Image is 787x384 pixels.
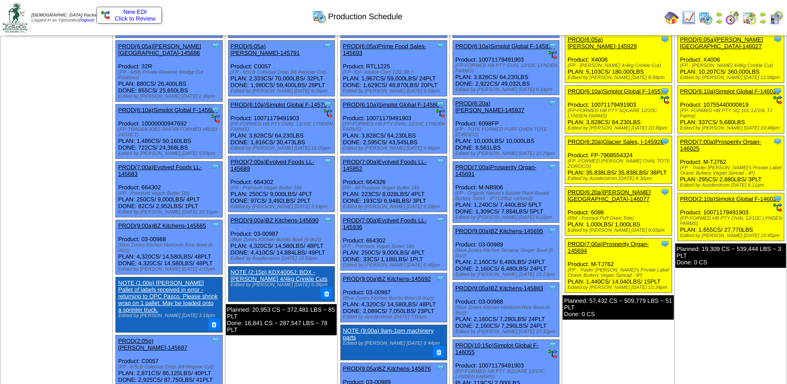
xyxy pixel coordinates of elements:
div: Product: 10071179491903 PLAN: 1,655CS / 27,770LBS [677,193,784,241]
img: home.gif [664,11,679,25]
img: ediSmall.gif [548,50,557,59]
span: New EDI [123,8,147,15]
span: Click to Review [101,15,157,22]
div: Product: 03-00988 PLAN: 4,320CS / 14,580LBS / 48PLT DONE: 4,320CS / 14,580LBS / 48PLT [116,220,222,275]
a: PROD(6:05a)Prime Food Sales-145693 [343,43,426,56]
div: (FP-TRADERJOES 094769 FORMED HB101 24/10CT) [118,127,222,138]
img: Tooltip [436,274,445,283]
div: (FP - Organic Nature's Basket Plant-Based Buttery Sticks - IP (12/8oz cartons)) [455,191,559,201]
a: PROD(9:05a)BZ Kitchens-145883 [455,285,543,292]
div: (RM - Formed Puff Oven Tote) [567,216,671,221]
div: Edited by [PERSON_NAME] [DATE] 5:38pm [231,282,330,288]
img: Tooltip [323,42,332,50]
img: calendarprod.gif [698,11,713,25]
img: calendarinout.gif [742,11,757,25]
div: Product: 03-00987 PLAN: 4,320CS / 14,580LBS / 48PLT DONE: 2,089CS / 7,050LBS / 23PLT [340,273,447,322]
div: (FP - All Purpose Vegan Butter 1lb) [343,185,447,191]
div: (FP -FORMED [PERSON_NAME] OVAL TOTE ZOROCO) [567,159,671,169]
div: Edited by Acederstrom [DATE] 4:30pm [567,176,671,181]
div: Edited by [PERSON_NAME] [DATE] 10:29pm [455,151,559,156]
div: Product: 10071179491903 PLAN: 3,828CS / 64,230LBS DONE: 1,816CS / 30,473LBS [228,99,334,154]
div: (FP - Premium Vegan Butter 1lb) [231,185,334,191]
div: Edited by [PERSON_NAME] [DATE] 9:03pm [567,228,671,233]
div: Edited by [PERSON_NAME] [DATE] 10:45pm [680,233,784,238]
img: ediSmall.gif [436,109,445,118]
img: arrowright.gif [759,18,766,25]
div: (FP-FORMED HB PTY SQUARE 12/10C LYNDEN FARMS) [567,108,671,119]
a: PROD(6:20a)[PERSON_NAME]-145937 [455,100,525,113]
a: PROD(6:10a)Simplot Global F-145800 [343,101,443,108]
img: Tooltip [211,336,220,345]
span: Logged in as Ygonzalez [31,13,106,23]
div: Edited by [PERSON_NAME] [DATE] 9:44pm [343,341,443,346]
img: Tooltip [660,239,669,248]
div: (Blue Zones Kitchen Sesame Ginger Bowl (6-8oz)) [455,248,559,259]
div: Edited by [PERSON_NAME] [DATE] 6:48pm [343,263,447,268]
div: (FP - Premium Vegan Butter 1lb) [118,191,222,196]
a: PROD(7:00a)Prosperity Organ-145691 [455,164,536,177]
div: Edited by [PERSON_NAME] [DATE] 10:31pm [118,209,222,215]
div: Product: 6098FP PLAN: 10,000LBS / 10,000LBS DONE: 8,561LBS [453,98,559,159]
a: NOTE (9:00a) 9am-1pm machinery parts [343,327,434,341]
div: Planned: 19,309 CS ~ 539,444 LBS ~ 3 PLT Done: 0 CS [675,243,786,268]
div: Product: X4006 PLAN: 5,103CS / 180,000LBS [565,34,672,83]
img: zoroco-logo-small.webp [3,3,27,33]
img: Tooltip [548,284,557,292]
div: Edited by [PERSON_NAME] [DATE] 9:59pm [343,88,447,94]
button: Delete Note [208,318,220,330]
img: calendarcustomer.gif [769,11,783,25]
img: calendarprod.gif [312,9,326,24]
div: (FP- IQF Jubilee Corn 12/2.5lb ) [343,70,447,75]
img: Tooltip [773,137,782,146]
a: PROD(2:10p)Simplot Global F-146024 [680,196,780,202]
a: PROD(7:00a)Prosperity Organ-145694 [567,241,648,254]
div: Edited by Acederstrom [DATE] 7:00pm [343,314,447,320]
span: Production Schedule [328,12,402,21]
img: Tooltip [660,35,669,44]
div: Edited by [PERSON_NAME] [DATE] 10:32pm [455,329,559,334]
div: Edited by [PERSON_NAME] [DATE] 4:31pm [118,267,222,272]
div: Product: X4006 PLAN: 10,207CS / 360,000LBS [677,34,784,83]
img: Tooltip [323,216,332,225]
a: PROD(7:00a)Evolved Foods LL-145936 [343,217,427,230]
a: PROD(9:05a)BZ Kitchens-145876 [343,365,431,372]
div: Product: 664302 PLAN: 250CS / 9,000LBS / 4PLT DONE: 82CS / 2,952LBS / 1PLT [116,162,222,217]
div: Product: RTL1225 PLAN: 1,967CS / 59,000LBS / 24PLT DONE: 1,629CS / 48,870LBS / 20PLT [340,41,447,96]
img: Tooltip [436,42,445,50]
img: ediSmall.gif [548,350,557,359]
div: Product: 10755440000819 PLAN: 337CS / 5,680LBS [677,86,784,134]
div: Product: 664326 PLAN: 223CS / 8,028LBS / 4PLT DONE: 193CS / 6,948LBS / 3PLT [340,156,447,212]
img: Tooltip [773,35,782,44]
a: PROD(6:20a)Glacier Sales, I-145928 [567,138,664,145]
img: Tooltip [211,42,220,50]
div: Edited by [PERSON_NAME] [DATE] 10:34pm [567,285,671,290]
img: ediSmall.gif [773,96,782,104]
div: Edited by [PERSON_NAME] [DATE] 9:14pm [455,87,559,92]
a: PROD(9:00a)BZ Kitchens-145692 [343,275,431,282]
a: PROD(9:00a)BZ Kitchens-145695 [455,228,543,234]
a: PROD(6:10a)Simplot Global F-146026 [680,88,780,95]
img: arrowleft.gif [715,11,723,18]
div: (FP-FORMED HB PTY OVAL 12/10C LYNDEN FARMS) [455,63,559,74]
img: Tooltip [211,105,220,114]
img: Tooltip [211,163,220,171]
div: (FP- FORMED HB PTY SQ 101 12/10c TJ Farms) [680,108,784,119]
div: (Blue Zones Kitchen Heirloom Rice Bowl (6-9oz)) [455,305,559,316]
a: PROD(9:00a)BZ Kitchens-145690 [231,217,319,224]
img: line_graph.gif [681,11,696,25]
a: New EDI Click to Review [101,8,157,22]
img: Tooltip [548,226,557,235]
div: Product: 664302 PLAN: 250CS / 9,000LBS / 4PLT DONE: 97CS / 3,492LBS / 2PLT [228,156,334,212]
div: Edited by [PERSON_NAME] [DATE] 9:06pm [231,88,334,94]
img: Tooltip [436,157,445,166]
div: (FP - Trader [PERSON_NAME]'s Private Label Oranic Buttery Vegan Spread - IP) [567,267,671,278]
div: (FP - Trader [PERSON_NAME]'s Private Label Oranic Buttery Vegan Spread - IP) [680,165,784,176]
img: Tooltip [211,221,220,230]
img: Tooltip [773,87,782,96]
a: PROD(10:15p)Simplot Global F-146055 [455,342,538,355]
a: PROD(6:20a)[PERSON_NAME][GEOGRAPHIC_DATA]-146077 [567,189,651,202]
div: Product: FP-7968554324 PLAN: 35,838LBS / 35,838LBS / 36PLT [565,136,672,184]
img: ediSmall.gif [660,96,669,104]
img: Tooltip [548,341,557,350]
img: calendarblend.gif [725,11,740,25]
